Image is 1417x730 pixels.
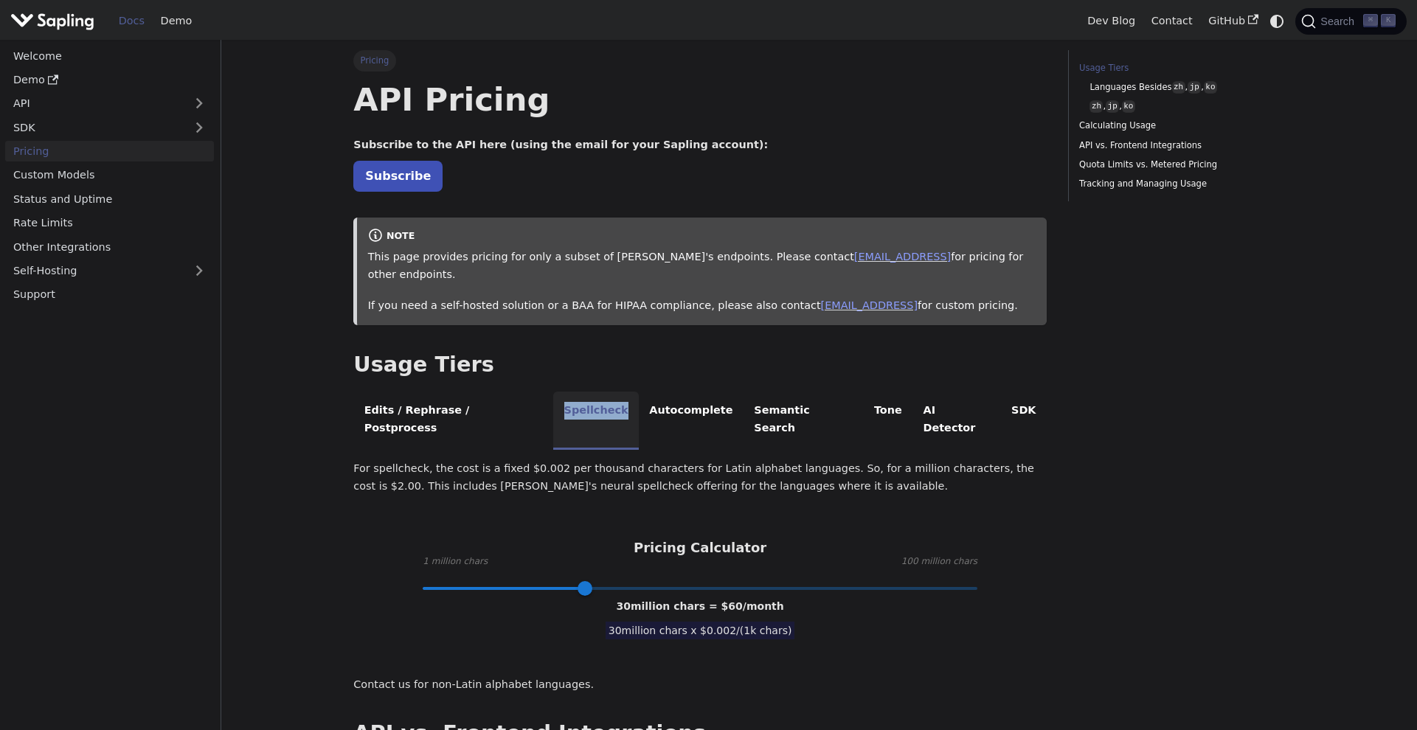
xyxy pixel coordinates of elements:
[5,164,214,186] a: Custom Models
[5,93,184,114] a: API
[821,299,918,311] a: [EMAIL_ADDRESS]
[353,392,553,450] li: Edits / Rephrase / Postprocess
[423,555,488,569] span: 1 million chars
[5,284,214,305] a: Support
[153,10,200,32] a: Demo
[606,622,795,639] span: 30 million chars x $ 0.002 /(1k chars)
[912,392,1001,450] li: AI Detector
[1363,14,1378,27] kbd: ⌘
[5,188,214,209] a: Status and Uptime
[1079,177,1279,191] a: Tracking and Managing Usage
[1106,100,1119,113] code: jp
[1172,81,1185,94] code: zh
[353,460,1047,496] p: For spellcheck, the cost is a fixed $0.002 per thousand characters for Latin alphabet languages. ...
[1089,100,1103,113] code: zh
[1143,10,1201,32] a: Contact
[353,50,1047,71] nav: Breadcrumbs
[111,10,153,32] a: Docs
[353,676,1047,694] p: Contact us for non-Latin alphabet languages.
[639,392,744,450] li: Autocomplete
[1295,8,1406,35] button: Search (Command+K)
[353,352,1047,378] h2: Usage Tiers
[1079,10,1143,32] a: Dev Blog
[353,161,443,191] a: Subscribe
[5,117,184,138] a: SDK
[1381,14,1396,27] kbd: K
[10,10,94,32] img: Sapling.ai
[1122,100,1135,113] code: ko
[1200,10,1266,32] a: GitHub
[353,139,768,150] strong: Subscribe to the API here (using the email for your Sapling account):
[5,260,214,282] a: Self-Hosting
[1267,10,1288,32] button: Switch between dark and light mode (currently system mode)
[184,93,214,114] button: Expand sidebar category 'API'
[368,248,1036,284] p: This page provides pricing for only a subset of [PERSON_NAME]'s endpoints. Please contact for pri...
[1089,100,1274,114] a: zh,jp,ko
[353,50,395,71] span: Pricing
[1079,119,1279,133] a: Calculating Usage
[1079,158,1279,172] a: Quota Limits vs. Metered Pricing
[1188,81,1201,94] code: jp
[901,555,977,569] span: 100 million chars
[1079,139,1279,153] a: API vs. Frontend Integrations
[5,69,214,91] a: Demo
[5,45,214,66] a: Welcome
[5,141,214,162] a: Pricing
[616,600,783,612] span: 30 million chars = $ 60 /month
[1204,81,1217,94] code: ko
[353,80,1047,119] h1: API Pricing
[744,392,864,450] li: Semantic Search
[368,228,1036,246] div: note
[1001,392,1047,450] li: SDK
[553,392,639,450] li: Spellcheck
[10,10,100,32] a: Sapling.ai
[1079,61,1279,75] a: Usage Tiers
[5,212,214,234] a: Rate Limits
[634,540,766,557] h3: Pricing Calculator
[5,236,214,257] a: Other Integrations
[1316,15,1363,27] span: Search
[368,297,1036,315] p: If you need a self-hosted solution or a BAA for HIPAA compliance, please also contact for custom ...
[1089,80,1274,94] a: Languages Besideszh,jp,ko
[184,117,214,138] button: Expand sidebar category 'SDK'
[854,251,951,263] a: [EMAIL_ADDRESS]
[864,392,913,450] li: Tone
